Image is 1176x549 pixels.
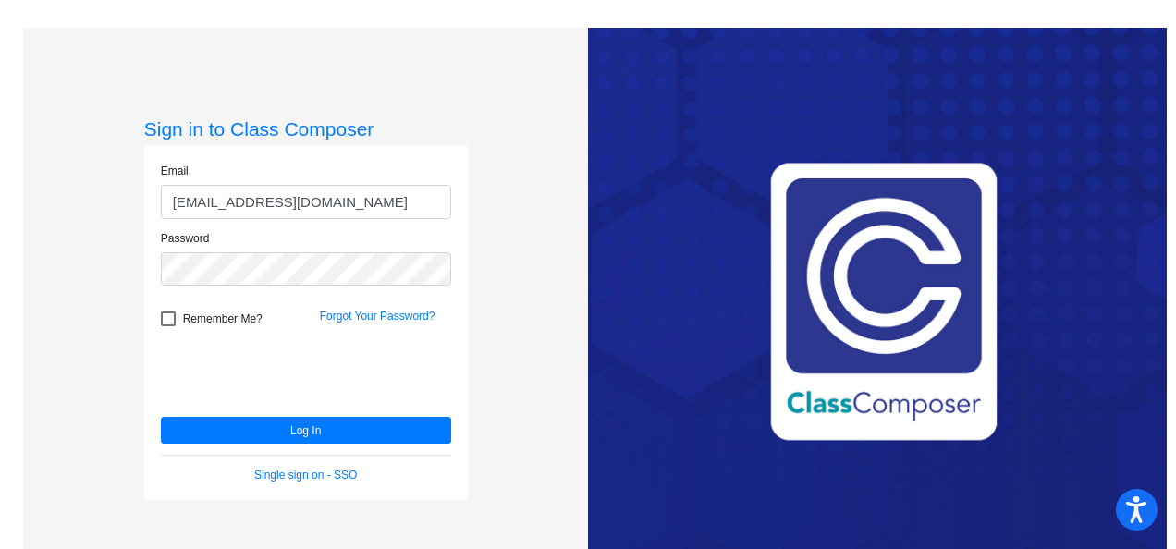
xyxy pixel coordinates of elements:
a: Single sign on - SSO [254,469,357,482]
iframe: reCAPTCHA [161,335,442,408]
button: Log In [161,417,451,444]
label: Password [161,230,210,247]
label: Email [161,163,189,179]
span: Remember Me? [183,308,263,330]
a: Forgot Your Password? [320,310,435,323]
h3: Sign in to Class Composer [144,117,468,140]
